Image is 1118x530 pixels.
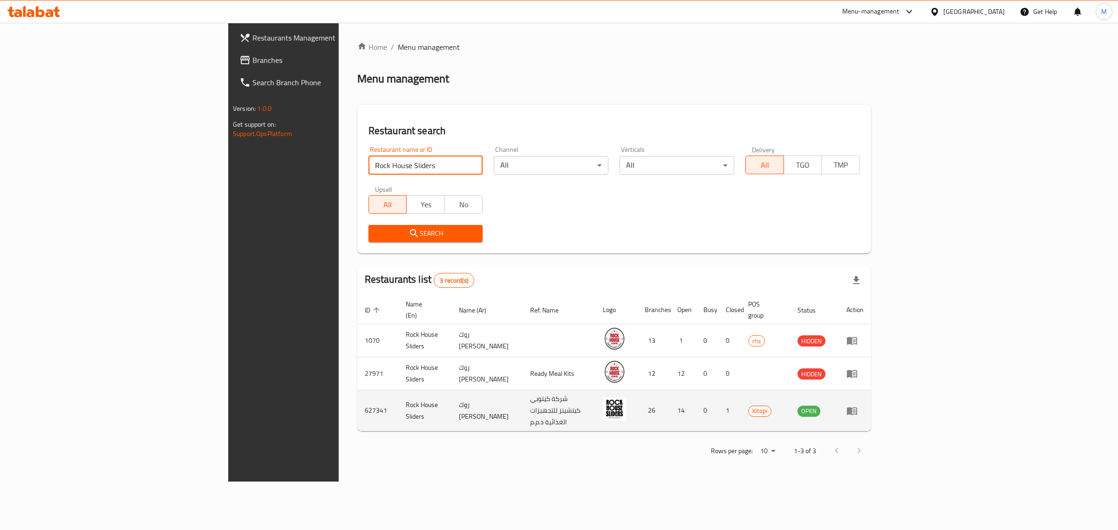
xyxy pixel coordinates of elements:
h2: Restaurants list [365,272,474,288]
a: Branches [232,49,415,71]
div: HIDDEN [798,368,825,380]
p: Rows per page: [711,445,753,457]
td: 0 [696,390,718,431]
span: Menu management [398,41,460,53]
th: Action [839,296,871,324]
td: 26 [637,390,670,431]
td: Ready Meal Kits [523,357,595,390]
div: [GEOGRAPHIC_DATA] [943,7,1005,17]
span: Branches [252,54,408,66]
span: HIDDEN [798,369,825,380]
div: Menu [846,335,864,346]
button: TMP [821,156,860,174]
span: Kitopi [749,406,771,416]
div: All [494,156,608,175]
span: Name (Ar) [459,305,498,316]
span: TGO [788,158,818,172]
a: Search Branch Phone [232,71,415,94]
button: All [745,156,784,174]
span: Status [798,305,828,316]
td: روك [PERSON_NAME] [451,357,523,390]
button: Yes [406,195,445,214]
td: روك [PERSON_NAME] [451,324,523,357]
td: 0 [718,324,741,357]
button: Search [368,225,483,242]
td: 12 [670,357,696,390]
td: Rock House Sliders [398,324,451,357]
span: Search Branch Phone [252,77,408,88]
span: Name (En) [406,299,440,321]
div: Rows per page: [757,444,779,458]
h2: Menu management [357,71,449,86]
span: All [750,158,780,172]
th: Open [670,296,696,324]
td: Rock House Sliders [398,390,451,431]
span: Search [376,228,476,239]
span: Restaurants Management [252,32,408,43]
div: All [620,156,734,175]
label: Delivery [752,146,775,153]
span: TMP [825,158,856,172]
td: روك [PERSON_NAME] [451,390,523,431]
span: Ref. Name [530,305,571,316]
td: 0 [718,357,741,390]
div: OPEN [798,406,820,417]
button: TGO [784,156,822,174]
td: 0 [696,324,718,357]
td: 13 [637,324,670,357]
a: Support.OpsPlatform [233,128,292,140]
img: Rock House Sliders [603,397,626,421]
td: 12 [637,357,670,390]
span: POS group [748,299,779,321]
th: Busy [696,296,718,324]
th: Closed [718,296,741,324]
span: All [373,198,403,211]
button: No [444,195,483,214]
span: No [449,198,479,211]
td: Rock House Sliders [398,357,451,390]
span: rhs [749,336,764,347]
div: Total records count [434,273,474,288]
div: Menu [846,368,864,379]
span: OPEN [798,406,820,416]
a: Restaurants Management [232,27,415,49]
th: Logo [595,296,637,324]
p: 1-3 of 3 [794,445,816,457]
input: Search for restaurant name or ID.. [368,156,483,175]
span: M [1101,7,1107,17]
nav: breadcrumb [357,41,871,53]
span: Get support on: [233,118,276,130]
span: 3 record(s) [434,276,474,285]
label: Upsell [375,186,392,192]
td: 1 [670,324,696,357]
span: HIDDEN [798,336,825,347]
td: شركة كيتوبي كيتشينز للتجهيزات الغذائية ذ.م.م [523,390,595,431]
div: HIDDEN [798,335,825,347]
td: 0 [696,357,718,390]
table: enhanced table [357,296,871,431]
span: ID [365,305,382,316]
span: Yes [410,198,441,211]
button: All [368,195,407,214]
h2: Restaurant search [368,124,860,138]
img: Rock House Sliders [603,360,626,383]
div: Export file [845,269,867,292]
span: 1.0.0 [257,102,272,115]
span: Version: [233,102,256,115]
div: Menu-management [842,6,900,17]
th: Branches [637,296,670,324]
td: 14 [670,390,696,431]
td: 1 [718,390,741,431]
img: Rock House Sliders [603,327,626,350]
